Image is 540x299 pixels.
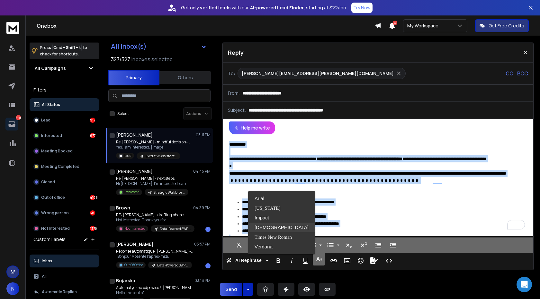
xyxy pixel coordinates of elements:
[40,44,87,57] p: Press to check for shortcuts.
[196,132,211,138] p: 05:11 PM
[341,254,353,267] button: Insert Image (⌘P)
[108,70,159,85] button: Primary
[248,232,315,242] a: Times New Roman
[181,5,346,11] p: Get only with our starting at $22/mo
[6,282,19,295] button: N
[30,129,99,142] button: Interested677
[234,258,263,263] span: AI Rephrase
[6,22,19,34] img: logo
[30,270,99,283] button: All
[30,98,99,111] button: All Status
[336,239,341,252] button: Unordered List
[42,274,47,279] p: All
[318,239,323,252] button: Ordered List
[248,194,315,203] a: Arial
[116,132,153,138] h1: [PERSON_NAME]
[116,181,188,186] p: Hi [PERSON_NAME], I'm interested, can
[131,55,173,63] h3: Inboxes selected
[194,242,211,247] p: 03:57 PM
[116,140,193,145] p: Re: [PERSON_NAME] - mindful decision-making
[157,263,188,268] p: Data-Powered SWP (Learnova - Dedicated Server)
[116,290,193,295] p: Hello, I am out of
[160,227,191,231] p: Data-Powered SWP (Learnova - Dedicated Server)
[324,239,337,252] button: Unordered List
[116,205,130,211] h1: Brown
[41,118,50,123] p: Lead
[205,263,211,268] div: 1
[90,226,95,231] div: 1375
[124,226,146,231] p: Not Interested
[124,190,139,195] p: Interested
[106,40,212,53] button: All Inbox(s)
[30,285,99,298] button: Automatic Replies
[30,176,99,188] button: Closed
[357,239,370,252] button: Superscript
[248,203,315,213] a: Georgia
[353,5,371,11] p: Try Now
[242,70,394,77] p: [PERSON_NAME][EMAIL_ADDRESS][PERSON_NAME][DOMAIN_NAME]
[228,107,246,113] p: Subject:
[194,278,211,283] p: 03:18 PM
[30,207,99,219] button: Wrong person381
[30,114,99,127] button: Lead917
[30,160,99,173] button: Meeting Completed
[328,254,340,267] button: Insert Link (⌘K)
[193,205,211,210] p: 04:39 PM
[248,242,315,252] a: Verdana
[41,195,65,200] p: Out of office
[41,164,79,169] p: Meeting Completed
[30,145,99,158] button: Meeting Booked
[42,102,60,107] p: All Status
[205,227,211,232] div: 1
[5,118,18,130] a: 7458
[90,118,95,123] div: 917
[42,258,52,264] p: Inbox
[506,70,513,77] p: CC
[223,134,531,236] div: To enrich screen reader interactions, please activate Accessibility in Grammarly extension settings
[42,289,77,294] p: Automatic Replies
[30,222,99,235] button: Not Interested1375
[229,121,275,134] button: Help me write
[41,133,62,138] p: Interested
[124,153,131,158] p: Lead
[407,23,441,29] p: My Workspace
[117,111,129,116] label: Select
[248,223,315,232] a: Tahoma
[90,210,95,216] div: 381
[489,23,524,29] p: Get Free Credits
[393,21,397,25] span: 50
[517,277,532,292] div: Open Intercom Messenger
[111,55,130,63] span: 327 / 327
[351,3,373,13] button: Try Now
[52,44,82,51] span: Cmd + Shift + k
[116,145,193,150] p: Yes, I am interested. [image:
[387,239,399,252] button: Increase Indent (⌘])
[233,239,246,252] button: Clear Formatting
[35,65,66,72] h1: All Campaigns
[116,254,193,259] p: Bonjour Absente l'après-midi,
[41,149,73,154] p: Meeting Booked
[116,249,193,254] p: Réponse automatique : [PERSON_NAME] - gap
[41,226,70,231] p: Not Interested
[250,5,305,11] strong: AI-powered Lead Finder,
[228,48,244,57] p: Reply
[220,283,242,296] button: Send
[228,90,240,96] p: From:
[228,70,235,77] p: To:
[37,22,375,30] h1: Onebox
[116,217,193,223] p: Not interested. Thank you for
[146,154,176,159] p: Executive Assistant 6.0 - Keynotive
[159,71,211,85] button: Others
[41,210,69,216] p: Wrong person
[116,241,153,247] h1: [PERSON_NAME]
[368,254,380,267] button: Signature
[90,133,95,138] div: 677
[30,255,99,267] button: Inbox
[355,254,367,267] button: Emoticons
[124,263,143,267] p: Out Of Office
[30,85,99,94] h3: Filters
[33,236,66,243] h3: Custom Labels
[116,168,153,175] h1: [PERSON_NAME]
[41,179,55,185] p: Closed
